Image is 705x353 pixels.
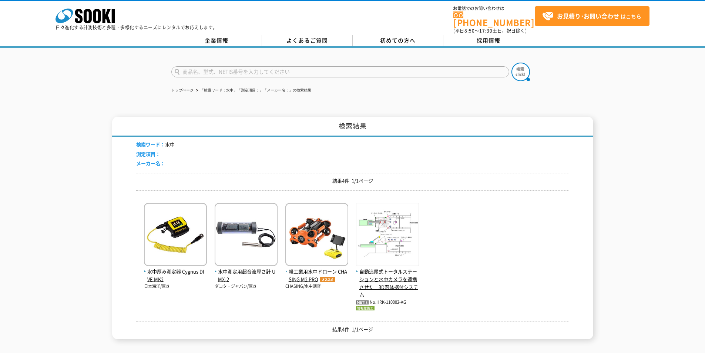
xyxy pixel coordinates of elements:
[285,283,348,290] p: CHASING/水中調査
[144,260,207,283] a: 水中厚み測定器 Cygnus DIVE MK2
[353,35,443,46] a: 初めての方へ
[144,268,207,283] span: 水中厚み測定器 Cygnus DIVE MK2
[453,11,535,27] a: [PHONE_NUMBER]
[356,299,419,306] p: No.HRK-110002-AG
[56,25,218,30] p: 日々進化する計測技術と多種・多様化するニーズにレンタルでお応えします。
[356,260,419,299] a: 自動追尾式トータルステーションと水中カメラを連携させた 3D函体据付システム
[136,141,175,149] li: 水中
[144,283,207,290] p: 日本海洋/厚さ
[136,177,569,185] p: 結果4件 1/1ページ
[453,6,535,11] span: お電話でのお問い合わせは
[464,27,475,34] span: 8:50
[262,35,353,46] a: よくあるご質問
[318,277,337,282] img: オススメ
[112,117,593,137] h1: 検索結果
[356,268,419,299] span: 自動追尾式トータルステーションと水中カメラを連携させた 3D函体据付システム
[511,63,530,81] img: btn_search.png
[285,268,348,283] span: 軽工業用水中ドローン CHASING M2 PRO
[285,260,348,283] a: 軽工業用水中ドローン CHASING M2 PROオススメ
[443,35,534,46] a: 採用情報
[285,203,348,268] img: CHASING M2 PRO
[542,11,641,22] span: はこちら
[195,87,311,94] li: 「検索ワード：水中」「測定項目：」「メーカー名：」の検索結果
[215,283,278,290] p: ダコタ・ジャパン/厚さ
[215,203,278,268] img: UMX-2
[356,203,419,268] img: 自動追尾式トータルステーションと水中カメラを連携させた 3D函体据付システム
[215,268,278,283] span: 水中測定用超音波厚さ計 UMX-2
[144,203,207,268] img: Cygnus DIVE MK2
[356,306,375,310] img: 情報化施工
[171,66,509,77] input: 商品名、型式、NETIS番号を入力してください
[171,35,262,46] a: 企業情報
[136,160,165,167] span: メーカー名：
[380,36,416,44] span: 初めての方へ
[136,141,165,148] span: 検索ワード：
[136,326,569,333] p: 結果4件 1/1ページ
[171,88,194,92] a: トップページ
[535,6,649,26] a: お見積り･お問い合わせはこちら
[557,11,619,20] strong: お見積り･お問い合わせ
[215,260,278,283] a: 水中測定用超音波厚さ計 UMX-2
[479,27,493,34] span: 17:30
[136,150,160,157] span: 測定項目：
[453,27,527,34] span: (平日 ～ 土日、祝日除く)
